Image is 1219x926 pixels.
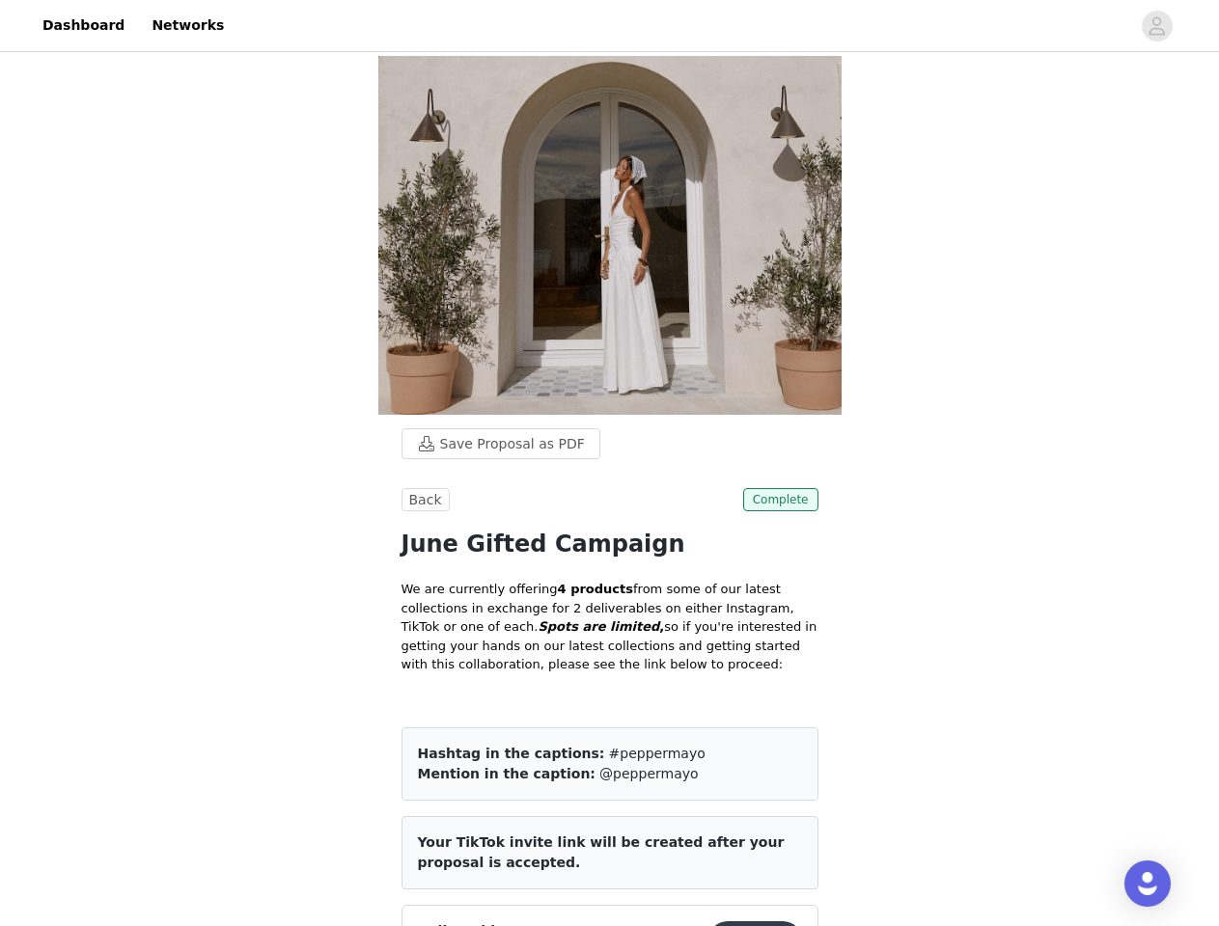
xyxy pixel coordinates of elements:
[402,527,818,561] h1: June Gifted Campaign
[140,4,235,47] a: Networks
[558,582,633,596] strong: 4 products
[402,580,818,674] div: We are currently offering from some of our latest collections in exchange for 2 deliverables on e...
[402,428,600,459] button: Save Proposal as PDF
[1124,860,1171,907] div: Open Intercom Messenger
[743,488,818,511] span: Complete
[418,766,596,781] span: Mention in the caption:
[609,746,706,761] span: #peppermayo
[418,834,785,870] span: Your TikTok invite link will be created after your proposal is accepted.
[538,619,664,634] strong: ,
[599,766,698,781] span: @peppermayo
[1148,11,1166,41] div: avatar
[402,488,450,511] button: Back
[31,4,136,47] a: Dashboard
[538,619,659,634] em: Spots are limited
[418,746,605,761] span: Hashtag in the captions:
[378,56,842,415] img: campaign image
